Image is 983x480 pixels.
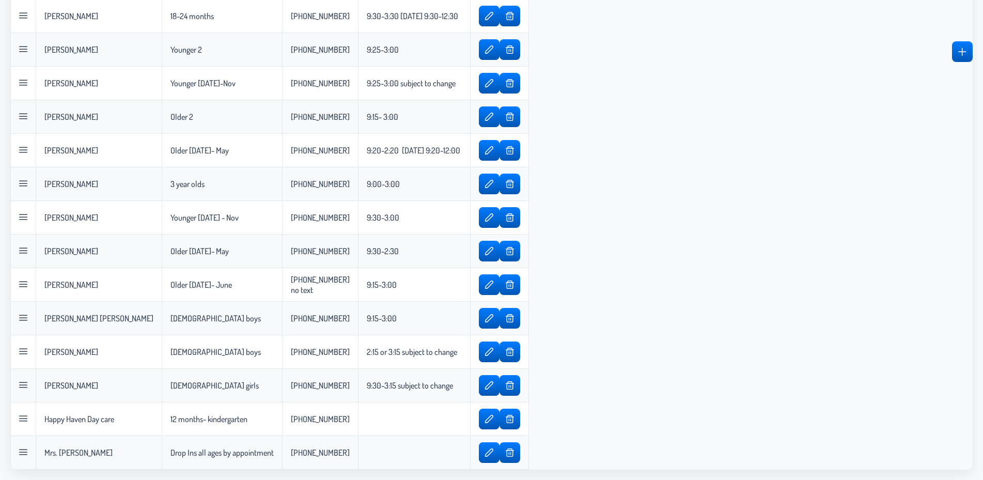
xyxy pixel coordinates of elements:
p-celleditor: [PHONE_NUMBER] [291,112,350,122]
p-celleditor: [PERSON_NAME] [PERSON_NAME] [44,313,153,323]
p-celleditor: Younger 2 [170,44,202,55]
p-celleditor: Younger [DATE] - Nov [170,212,239,223]
p-celleditor: [PERSON_NAME] [44,380,98,391]
p-celleditor: [DEMOGRAPHIC_DATA] boys [170,313,261,323]
p-celleditor: 9:30-3:15 subject to change [367,380,453,391]
p-celleditor: [PERSON_NAME] [44,112,98,122]
p-celleditor: Drop Ins all ages by appointment [170,447,274,458]
p-celleditor: 9:25-3:00 [367,44,399,55]
p-celleditor: [PHONE_NUMBER] [291,380,350,391]
p-celleditor: 3 year olds [170,179,205,189]
p-celleditor: [PERSON_NAME] [44,246,98,256]
p-celleditor: [PHONE_NUMBER] [291,145,350,156]
p-celleditor: [PHONE_NUMBER] [291,78,350,88]
p-celleditor: [PERSON_NAME] [44,145,98,156]
p-celleditor: [PERSON_NAME] [44,44,98,55]
p-celleditor: [PHONE_NUMBER] [291,179,350,189]
p-celleditor: 9:30-2:30 [367,246,399,256]
p-celleditor: 9:25-3:00 subject to change [367,78,456,88]
p-celleditor: [PERSON_NAME] [44,179,98,189]
p-celleditor: [PHONE_NUMBER] [291,246,350,256]
p-celleditor: 12 months- kindergarten [170,414,247,424]
p-celleditor: 9:15-3:00 [367,280,397,290]
p-celleditor: [PERSON_NAME] [44,212,98,223]
p-celleditor: [DEMOGRAPHIC_DATA] boys [170,347,261,357]
p-celleditor: 9:30-3:00 [367,212,399,223]
p-celleditor: Older [DATE]- May [170,246,229,256]
p-celleditor: 18-24 months [170,11,214,21]
p-celleditor: [PERSON_NAME] [44,78,98,88]
p-celleditor: Mrs. [PERSON_NAME] [44,447,113,458]
p-celleditor: [PHONE_NUMBER] [291,11,350,21]
p-celleditor: [PHONE_NUMBER] [291,44,350,55]
p-celleditor: [PHONE_NUMBER] [291,212,350,223]
p-celleditor: 9:20-2:20 [DATE] 9:20-12:00 [367,145,460,156]
p-celleditor: [PERSON_NAME] [44,11,98,21]
p-celleditor: [PHONE_NUMBER] [291,313,350,323]
p-celleditor: 2:15 or 3:15 subject to change [367,347,457,357]
p-celleditor: 9:15-3:00 [367,313,397,323]
p-celleditor: Younger [DATE]-Nov [170,78,236,88]
p-celleditor: Happy Haven Day care [44,414,114,424]
p-celleditor: 9:30-3:30 [DATE] 9:30-12:30 [367,11,458,21]
p-celleditor: 9:15- 3:00 [367,112,398,122]
p-celleditor: Older [DATE]- May [170,145,229,156]
p-celleditor: Older [DATE]- June [170,280,232,290]
p-celleditor: [PHONE_NUMBER] [291,414,350,424]
p-celleditor: [PERSON_NAME] [44,280,98,290]
p-celleditor: [PHONE_NUMBER] [291,447,350,458]
p-celleditor: [PHONE_NUMBER] no text [291,274,350,295]
p-celleditor: [PERSON_NAME] [44,347,98,357]
p-celleditor: [DEMOGRAPHIC_DATA] girls [170,380,259,391]
p-celleditor: [PHONE_NUMBER] [291,347,350,357]
p-celleditor: Older 2 [170,112,193,122]
p-celleditor: 9:00-3:00 [367,179,400,189]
